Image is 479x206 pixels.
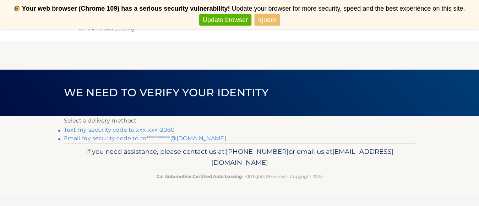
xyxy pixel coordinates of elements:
p: Select a delivery method: [64,116,415,126]
span: Update your browser for more security, speed and the best experience on this site. [232,5,465,12]
a: Ignore [255,14,280,26]
strong: Cal Automotive Certified Auto Leasing [157,174,242,179]
a: Text my security code to xxx-xxx-2080 [64,126,175,133]
span: We need to verify your identity [64,86,269,99]
p: If you need assistance, please contact us at: or email us at [69,146,411,169]
a: Update browser [199,14,251,26]
span: [PHONE_NUMBER] [226,147,289,156]
p: - All Rights Reserved - Copyright 2025 [69,173,411,180]
b: Your web browser (Chrome 109) has a serious security vulnerability! [22,5,230,12]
